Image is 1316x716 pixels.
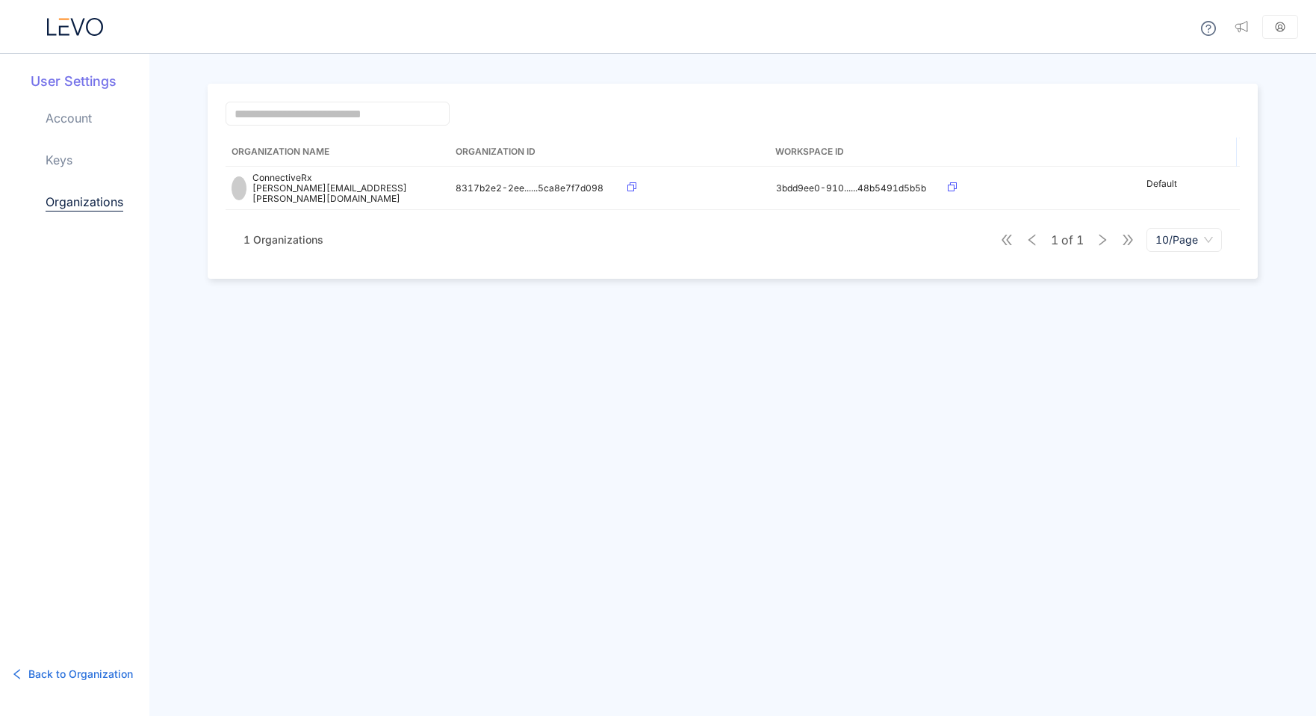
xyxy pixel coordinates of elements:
a: Account [46,109,92,127]
span: 10/Page [1155,229,1213,251]
span: 1 Organizations [243,233,323,246]
th: Workspace ID [769,138,941,167]
span: 3bdd9ee0-910......48b5491d5b5b [776,182,926,194]
th: Organization ID [450,138,621,167]
p: [PERSON_NAME][EMAIL_ADDRESS][PERSON_NAME][DOMAIN_NAME] [252,183,444,204]
p: Default [1097,179,1226,189]
span: of [1051,233,1084,247]
p: ConnectiveRx [252,173,444,183]
span: 8317b2e2-2ee......5ca8e7f7d098 [456,182,603,194]
a: Keys [46,151,72,169]
a: Organizations [46,193,123,212]
h5: User Settings [31,72,149,91]
span: 1 [1051,233,1058,247]
span: Back to Organization [28,666,133,682]
th: Organization Name [226,138,450,167]
span: 1 [1076,233,1084,247]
